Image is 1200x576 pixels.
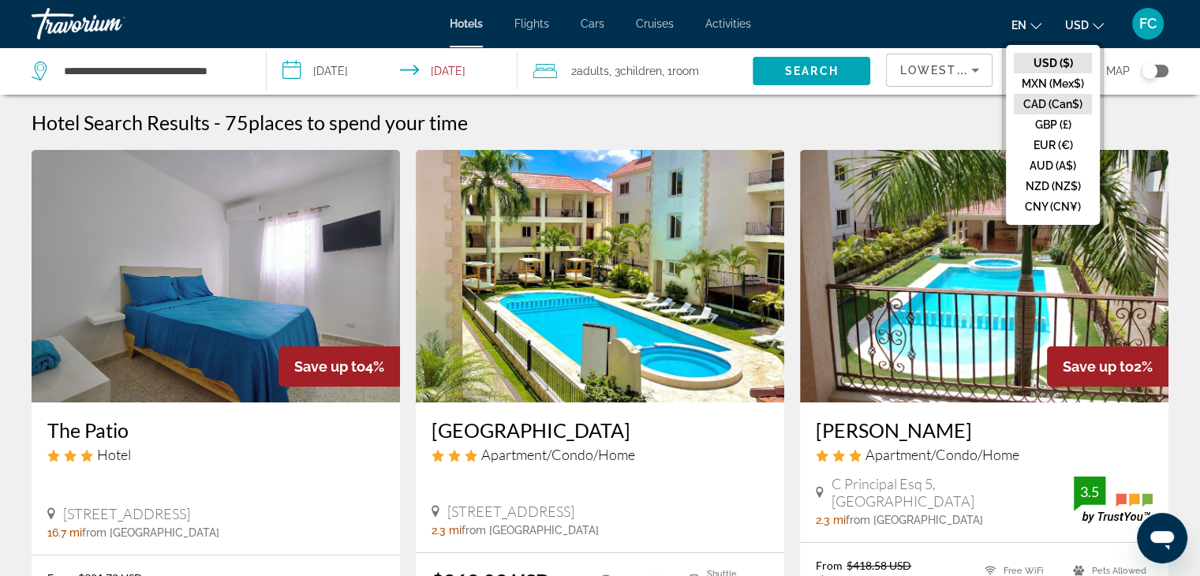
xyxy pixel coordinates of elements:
[1106,60,1130,82] span: Map
[816,418,1153,442] a: [PERSON_NAME]
[1014,135,1092,155] button: EUR (€)
[47,418,384,442] a: The Patio
[32,3,189,44] a: Travorium
[800,150,1168,402] img: Bavaro Green
[899,61,979,80] mat-select: Sort by
[32,110,210,134] h1: Hotel Search Results
[785,65,839,77] span: Search
[1014,73,1092,94] button: MXN (Mex$)
[462,524,599,537] span: from [GEOGRAPHIC_DATA]
[432,446,768,463] div: 3 star Apartment
[1137,513,1187,563] iframe: Bouton de lancement de la fenêtre de messagerie
[899,64,1000,77] span: Lowest Price
[447,503,574,520] span: [STREET_ADDRESS]
[1063,358,1134,375] span: Save up to
[267,47,518,95] button: Select check in and out date
[1014,94,1092,114] button: CAD (Can$)
[1074,477,1153,523] img: TrustYou guest rating badge
[32,150,400,402] img: The Patio
[662,60,699,82] span: , 1
[1139,16,1157,32] span: FC
[514,17,549,30] a: Flights
[47,446,384,463] div: 3 star Hotel
[846,514,983,526] span: from [GEOGRAPHIC_DATA]
[450,17,483,30] a: Hotels
[620,65,662,77] span: Children
[518,47,753,95] button: Travelers: 2 adults, 3 children
[214,110,221,134] span: -
[1014,114,1092,135] button: GBP (£)
[432,418,768,442] a: [GEOGRAPHIC_DATA]
[1130,64,1168,78] button: Toggle map
[847,559,911,572] del: $418.58 USD
[832,475,1074,510] span: C Principal Esq 5, [GEOGRAPHIC_DATA]
[672,65,699,77] span: Room
[1065,19,1089,32] span: USD
[1127,7,1168,40] button: User Menu
[705,17,751,30] a: Activities
[1011,19,1026,32] span: en
[816,559,843,572] span: From
[1011,13,1041,36] button: Change language
[753,57,870,85] button: Search
[225,110,468,134] h2: 75
[82,526,219,539] span: from [GEOGRAPHIC_DATA]
[816,514,846,526] span: 2.3 mi
[816,446,1153,463] div: 3 star Apartment
[581,17,604,30] a: Cars
[416,150,784,402] img: Punta Cana Seven Beaches
[47,526,82,539] span: 16.7 mi
[609,60,662,82] span: , 3
[865,446,1019,463] span: Apartment/Condo/Home
[63,505,190,522] span: [STREET_ADDRESS]
[577,65,609,77] span: Adults
[249,110,468,134] span: places to spend your time
[636,17,674,30] a: Cruises
[62,59,242,83] input: Search hotel destination
[481,446,635,463] span: Apartment/Condo/Home
[1047,346,1168,387] div: 2%
[432,524,462,537] span: 2.3 mi
[294,358,365,375] span: Save up to
[571,60,609,82] span: 2
[1014,196,1092,217] button: CNY (CN¥)
[1014,176,1092,196] button: NZD (NZ$)
[97,446,131,463] span: Hotel
[279,346,400,387] div: 4%
[1074,482,1105,501] div: 3.5
[1014,155,1092,176] button: AUD (A$)
[1014,53,1092,73] button: USD ($)
[1065,13,1104,36] button: Change currency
